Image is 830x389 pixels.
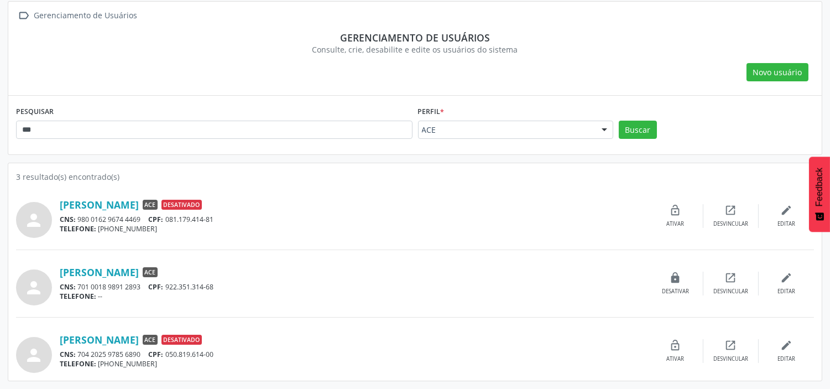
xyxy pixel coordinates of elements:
span: CNS: [60,215,76,224]
i: person [24,278,44,298]
div: Ativar [667,220,685,228]
i:  [16,8,32,24]
button: Novo usuário [747,63,808,82]
div: Editar [777,220,795,228]
i: person [24,210,44,230]
span: CNS: [60,350,76,359]
div: Gerenciamento de Usuários [32,8,139,24]
i: edit [780,339,792,351]
i: open_in_new [725,339,737,351]
div: Ativar [667,355,685,363]
div: [PHONE_NUMBER] [60,359,648,369]
label: Perfil [418,103,445,121]
div: Consulte, crie, desabilite e edite os usuários do sistema [24,44,806,55]
div: Desvincular [713,288,748,295]
div: 3 resultado(s) encontrado(s) [16,171,814,183]
i: lock_open [670,339,682,351]
span: CNS: [60,282,76,292]
div: 980 0162 9674 4469 081.179.414-81 [60,215,648,224]
span: ACE [143,335,158,345]
span: Desativado [161,335,202,345]
div: 704 2025 9785 6890 050.819.614-00 [60,350,648,359]
span: ACE [422,125,591,136]
span: Novo usuário [753,66,802,78]
span: ACE [143,200,158,210]
label: PESQUISAR [16,103,54,121]
span: ACE [143,267,158,277]
i: edit [780,204,792,216]
button: Buscar [619,121,657,139]
span: TELEFONE: [60,224,96,234]
div: -- [60,292,648,301]
div: Gerenciamento de usuários [24,32,806,44]
span: TELEFONE: [60,292,96,301]
span: TELEFONE: [60,359,96,369]
div: [PHONE_NUMBER] [60,224,648,234]
a: [PERSON_NAME] [60,266,139,278]
div: Editar [777,288,795,295]
i: lock [670,272,682,284]
span: Feedback [815,168,824,206]
a: [PERSON_NAME] [60,334,139,346]
a: [PERSON_NAME] [60,199,139,211]
div: 701 0018 9891 2893 922.351.314-68 [60,282,648,292]
div: Desativar [662,288,689,295]
i: lock_open [670,204,682,216]
span: CPF: [149,282,164,292]
i: open_in_new [725,204,737,216]
button: Feedback - Mostrar pesquisa [809,157,830,232]
span: Desativado [161,200,202,210]
i: open_in_new [725,272,737,284]
i: edit [780,272,792,284]
div: Editar [777,355,795,363]
span: CPF: [149,215,164,224]
span: CPF: [149,350,164,359]
div: Desvincular [713,220,748,228]
a:  Gerenciamento de Usuários [16,8,139,24]
div: Desvincular [713,355,748,363]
